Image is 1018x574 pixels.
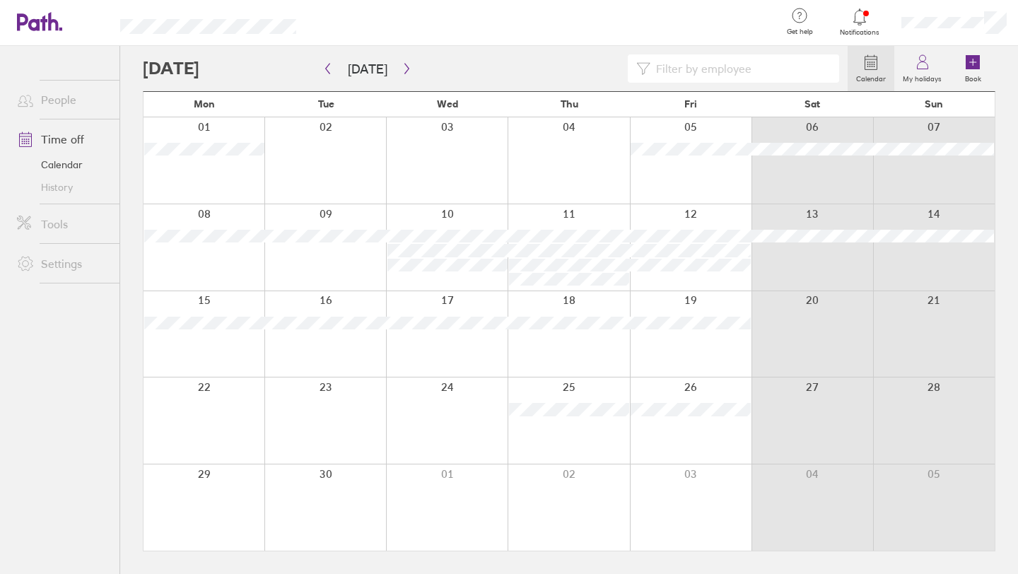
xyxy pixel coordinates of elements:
a: People [6,86,119,114]
span: Notifications [837,28,883,37]
span: Sun [925,98,943,110]
span: Tue [318,98,334,110]
a: Book [950,46,995,91]
input: Filter by employee [650,55,831,82]
a: Calendar [6,153,119,176]
span: Thu [561,98,578,110]
span: Get help [777,28,823,36]
a: Tools [6,210,119,238]
span: Fri [684,98,697,110]
a: Time off [6,125,119,153]
a: My holidays [894,46,950,91]
span: Sat [805,98,820,110]
label: My holidays [894,71,950,83]
a: Settings [6,250,119,278]
span: Mon [194,98,215,110]
button: [DATE] [337,57,399,81]
a: History [6,176,119,199]
a: Calendar [848,46,894,91]
label: Book [956,71,990,83]
span: Wed [437,98,458,110]
label: Calendar [848,71,894,83]
a: Notifications [837,7,883,37]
